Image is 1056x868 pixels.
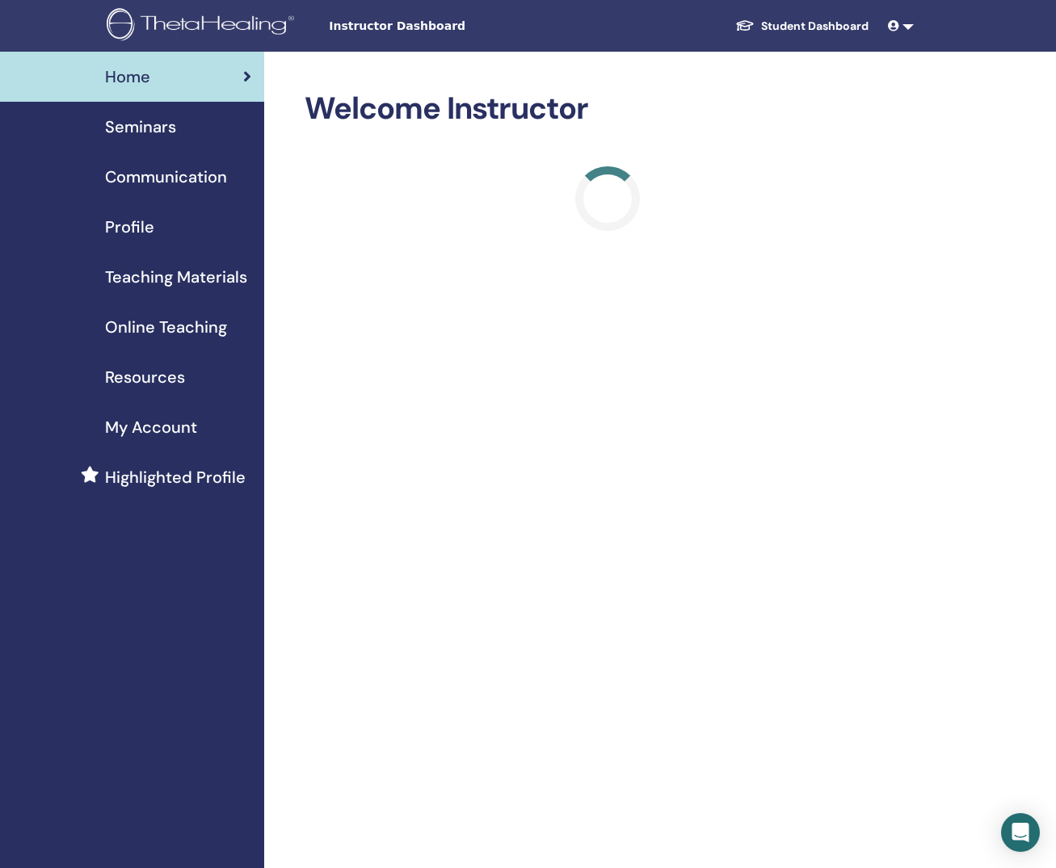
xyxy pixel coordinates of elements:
[107,8,300,44] img: logo.png
[105,165,227,189] span: Communication
[105,365,185,389] span: Resources
[105,215,154,239] span: Profile
[329,18,571,35] span: Instructor Dashboard
[722,11,881,41] a: Student Dashboard
[105,65,150,89] span: Home
[105,465,246,489] span: Highlighted Profile
[105,265,247,289] span: Teaching Materials
[305,90,911,128] h2: Welcome Instructor
[105,315,227,339] span: Online Teaching
[105,415,197,439] span: My Account
[735,19,755,32] img: graduation-cap-white.svg
[1001,813,1040,852] div: Open Intercom Messenger
[105,115,176,139] span: Seminars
